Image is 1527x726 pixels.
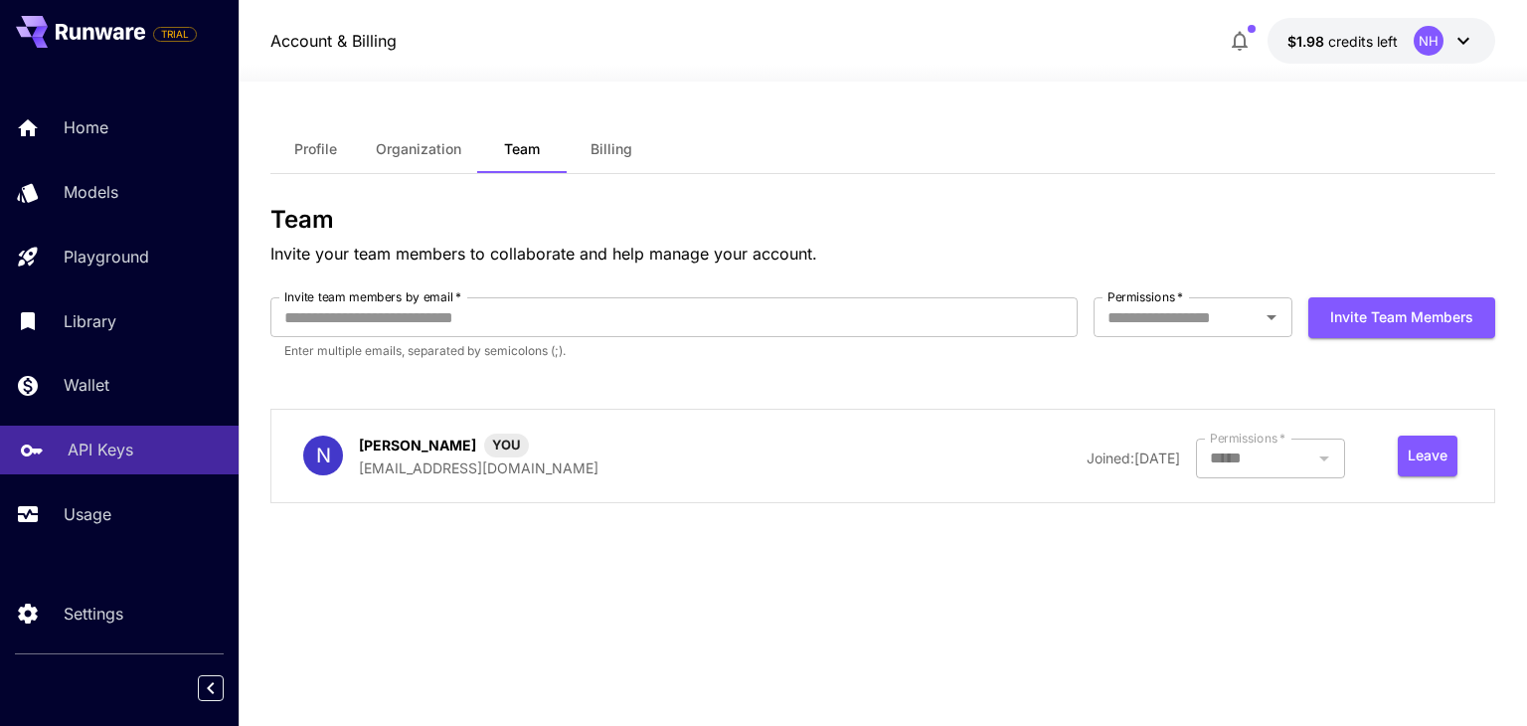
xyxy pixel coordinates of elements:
p: Playground [64,245,149,269]
button: Leave [1398,436,1457,476]
label: Invite team members by email [284,288,461,305]
p: Wallet [64,373,109,397]
p: Usage [64,502,111,526]
p: Models [64,180,118,204]
h3: Team [270,206,1494,234]
span: Organization [376,140,461,158]
div: Collapse sidebar [213,670,239,706]
p: Enter multiple emails, separated by semicolons (;). [284,341,1063,361]
button: $1.9801NH [1268,18,1495,64]
button: Invite team members [1308,297,1495,338]
span: $1.98 [1287,33,1328,50]
p: Settings [64,602,123,626]
span: credits left [1328,33,1398,50]
p: [PERSON_NAME] [359,435,476,455]
p: API Keys [68,438,133,461]
span: YOU [484,436,529,455]
p: Invite your team members to collaborate and help manage your account. [270,242,1494,266]
nav: breadcrumb [270,29,397,53]
span: Billing [591,140,632,158]
span: Profile [294,140,337,158]
div: N [303,436,343,475]
button: Open [1258,303,1285,331]
label: Permissions [1107,288,1183,305]
span: Team [504,140,540,158]
p: Library [64,309,116,333]
span: Joined: [DATE] [1087,450,1180,466]
button: Collapse sidebar [198,675,224,701]
span: TRIAL [154,27,196,42]
span: Add your payment card to enable full platform functionality. [153,22,197,46]
a: Account & Billing [270,29,397,53]
label: Permissions [1210,430,1285,447]
div: $1.9801 [1287,31,1398,52]
p: [EMAIL_ADDRESS][DOMAIN_NAME] [359,457,598,478]
p: Home [64,115,108,139]
div: NH [1414,26,1443,56]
